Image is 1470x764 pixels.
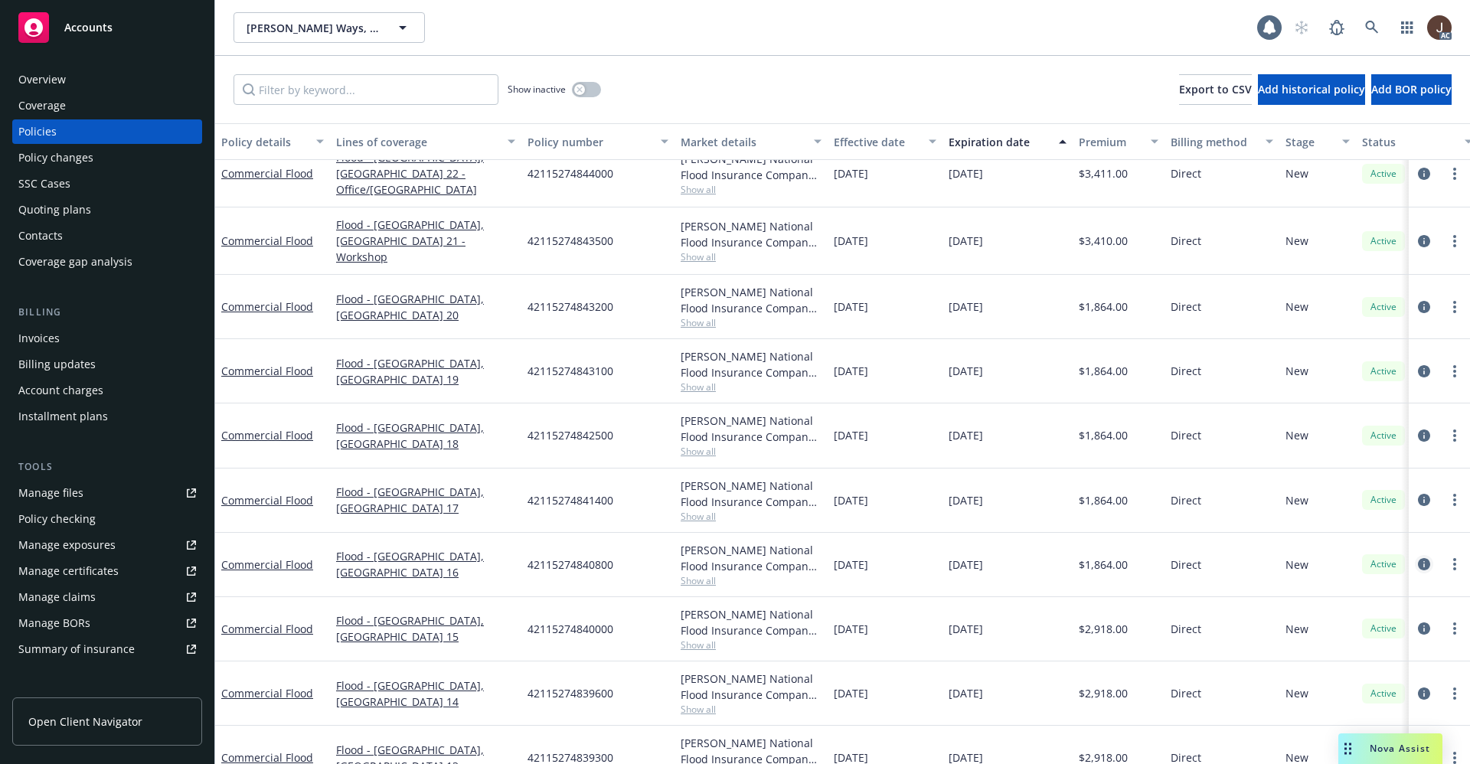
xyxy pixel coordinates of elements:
span: Active [1368,622,1399,635]
a: Invoices [12,326,202,351]
button: Add BOR policy [1371,74,1452,105]
span: $3,411.00 [1079,165,1128,181]
a: Overview [12,67,202,92]
a: Billing updates [12,352,202,377]
div: [PERSON_NAME] National Flood Insurance Company, [PERSON_NAME] Flood [681,671,822,703]
a: Manage claims [12,585,202,609]
span: Add historical policy [1258,82,1365,96]
span: $2,918.00 [1079,621,1128,637]
div: Manage exposures [18,533,116,557]
a: Accounts [12,6,202,49]
div: Billing [12,305,202,320]
a: more [1445,619,1464,638]
div: Coverage gap analysis [18,250,132,274]
span: [DATE] [834,427,868,443]
a: Policy checking [12,507,202,531]
button: Nova Assist [1338,733,1442,764]
span: 42115274841400 [528,492,613,508]
a: Manage certificates [12,559,202,583]
a: more [1445,232,1464,250]
span: Show all [681,380,822,393]
span: Nova Assist [1370,742,1430,755]
a: circleInformation [1415,362,1433,380]
div: Stage [1285,134,1333,150]
span: [DATE] [949,427,983,443]
div: Account charges [18,378,103,403]
div: Effective date [834,134,920,150]
a: Flood - [GEOGRAPHIC_DATA], [GEOGRAPHIC_DATA] 16 [336,548,515,580]
span: Direct [1171,299,1201,315]
a: Commercial Flood [221,557,313,572]
div: Manage certificates [18,559,119,583]
span: [DATE] [949,557,983,573]
div: SSC Cases [18,171,70,196]
div: Expiration date [949,134,1050,150]
div: [PERSON_NAME] National Flood Insurance Company, [PERSON_NAME] Flood [681,478,822,510]
a: more [1445,426,1464,445]
a: Commercial Flood [221,299,313,314]
a: Commercial Flood [221,364,313,378]
span: [DATE] [834,685,868,701]
span: Direct [1171,685,1201,701]
span: Active [1368,167,1399,181]
a: SSC Cases [12,171,202,196]
span: Add BOR policy [1371,82,1452,96]
span: Active [1368,493,1399,507]
a: more [1445,491,1464,509]
a: Flood - [GEOGRAPHIC_DATA], [GEOGRAPHIC_DATA] 22 - Office/[GEOGRAPHIC_DATA] [336,149,515,198]
span: $1,864.00 [1079,427,1128,443]
div: Contacts [18,224,63,248]
div: Manage files [18,481,83,505]
a: Flood - [GEOGRAPHIC_DATA], [GEOGRAPHIC_DATA] 15 [336,612,515,645]
a: Account charges [12,378,202,403]
a: Commercial Flood [221,622,313,636]
span: New [1285,165,1308,181]
span: Active [1368,364,1399,378]
button: Billing method [1165,123,1279,160]
a: Commercial Flood [221,428,313,442]
a: Switch app [1392,12,1423,43]
div: [PERSON_NAME] National Flood Insurance Company, [PERSON_NAME] Flood [681,218,822,250]
span: $2,918.00 [1079,685,1128,701]
div: Billing updates [18,352,96,377]
button: Premium [1073,123,1165,160]
span: 42115274843500 [528,233,613,249]
a: Commercial Flood [221,233,313,248]
span: Direct [1171,492,1201,508]
a: more [1445,298,1464,316]
a: Coverage gap analysis [12,250,202,274]
div: [PERSON_NAME] National Flood Insurance Company, [PERSON_NAME] Flood [681,413,822,445]
span: Show all [681,250,822,263]
span: [DATE] [949,492,983,508]
div: Overview [18,67,66,92]
div: Summary of insurance [18,637,135,661]
a: Manage exposures [12,533,202,557]
span: Open Client Navigator [28,713,142,730]
a: Summary of insurance [12,637,202,661]
a: Policies [12,119,202,144]
button: Expiration date [942,123,1073,160]
span: Show all [681,574,822,587]
button: Effective date [828,123,942,160]
a: circleInformation [1415,491,1433,509]
a: Policy changes [12,145,202,170]
a: Flood - [GEOGRAPHIC_DATA], [GEOGRAPHIC_DATA] 17 [336,484,515,516]
span: [DATE] [834,299,868,315]
a: Coverage [12,93,202,118]
div: Billing method [1171,134,1256,150]
a: circleInformation [1415,232,1433,250]
span: New [1285,685,1308,701]
div: Policy checking [18,507,96,531]
a: Manage files [12,481,202,505]
span: [DATE] [834,492,868,508]
span: 42115274842500 [528,427,613,443]
div: Invoices [18,326,60,351]
span: [DATE] [834,233,868,249]
span: Direct [1171,233,1201,249]
span: New [1285,492,1308,508]
span: Show all [681,703,822,716]
span: [DATE] [834,165,868,181]
span: Active [1368,557,1399,571]
span: New [1285,557,1308,573]
div: Tools [12,459,202,475]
